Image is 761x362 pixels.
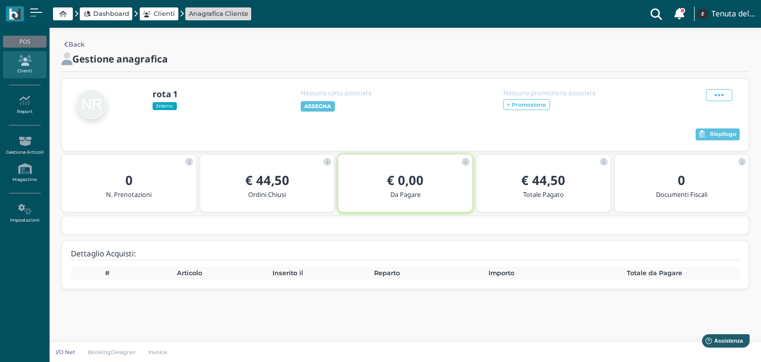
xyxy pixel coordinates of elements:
b: € 44,50 [521,172,565,189]
a: Gestione Articoli [3,132,46,159]
span: Clienti [154,9,175,18]
iframe: Help widget launcher [691,331,753,354]
a: Anagrafica Cliente [189,9,248,18]
h5: Da Pagare [346,191,465,198]
div: POS [3,36,46,48]
th: Inserito il [235,267,341,280]
h5: N. Prenotazioni [70,191,188,198]
b: ASSEGNA [304,103,331,110]
h5: Nessuna promozione associata [503,89,607,96]
a: Magazzino [3,159,46,186]
h4: Dettaglio Acquisti: [71,250,136,258]
b: 0 [125,172,133,189]
b: + Promozione [507,101,546,108]
a: Dashboard [83,9,129,18]
a: Report [3,91,46,119]
img: ... [697,8,708,19]
h5: Totale Pagato [485,191,603,198]
span: Assistenza [29,8,65,15]
h5: Nessuna carta associata [301,89,405,96]
h5: Ordini Chiusi [208,191,326,198]
a: ... Tenuta del Barco [696,2,755,26]
th: Articolo [144,267,235,280]
b: 0 [678,172,685,189]
a: Clienti [3,51,46,78]
h2: Gestione anagrafica [72,54,168,64]
button: Riepilogo [696,128,740,140]
a: Back [64,40,85,49]
th: # [71,267,144,280]
th: Totale da Pagare [569,267,740,280]
h4: Tenuta del Barco [711,10,755,18]
span: Esterno [153,102,177,110]
h5: Documenti Fiscali [623,191,741,198]
a: Clienti [143,9,175,18]
b: rota 1 [153,88,178,100]
span: Dashboard [93,9,129,18]
img: null rota 1 [77,89,107,119]
th: Importo [434,267,569,280]
b: € 44,50 [245,172,289,189]
img: logo [9,8,20,20]
span: Riepilogo [710,131,736,138]
a: Impostazioni [3,200,46,227]
th: Reparto [341,267,434,280]
b: € 0,00 [387,172,424,189]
